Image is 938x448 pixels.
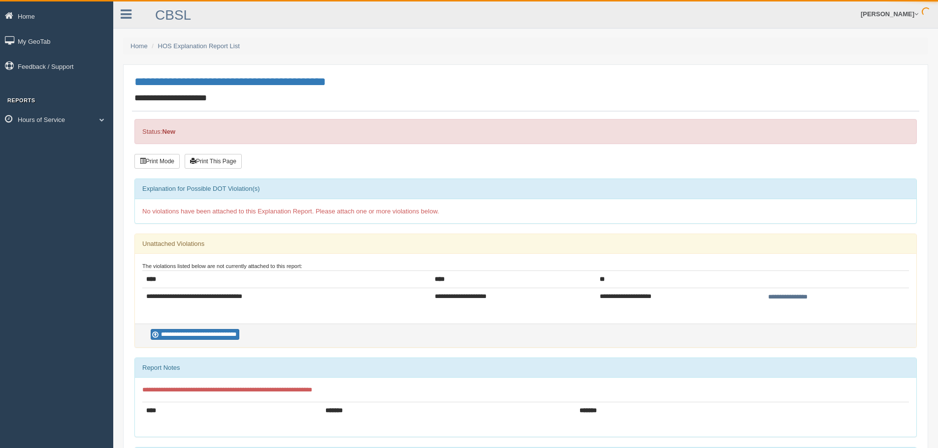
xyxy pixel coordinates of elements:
strong: New [162,128,175,135]
span: No violations have been attached to this Explanation Report. Please attach one or more violations... [142,208,439,215]
div: Report Notes [135,358,916,378]
a: CBSL [155,7,191,23]
button: Print This Page [185,154,242,169]
small: The violations listed below are not currently attached to this report: [142,263,302,269]
button: Print Mode [134,154,180,169]
a: Home [130,42,148,50]
div: Status: [134,119,917,144]
div: Explanation for Possible DOT Violation(s) [135,179,916,199]
a: HOS Explanation Report List [158,42,240,50]
div: Unattached Violations [135,234,916,254]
